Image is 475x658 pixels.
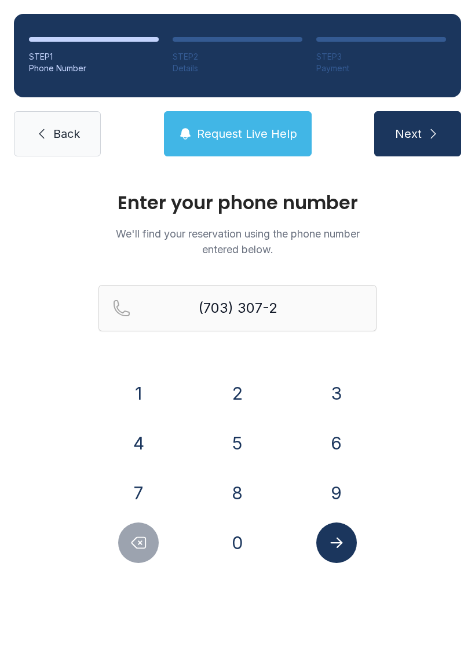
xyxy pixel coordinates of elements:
button: 1 [118,373,159,414]
button: Delete number [118,522,159,563]
p: We'll find your reservation using the phone number entered below. [98,226,377,257]
div: STEP 1 [29,51,159,63]
div: Payment [316,63,446,74]
button: 2 [217,373,258,414]
button: 0 [217,522,258,563]
span: Next [395,126,422,142]
button: Submit lookup form [316,522,357,563]
input: Reservation phone number [98,285,377,331]
button: 9 [316,473,357,513]
button: 3 [316,373,357,414]
div: Phone Number [29,63,159,74]
div: STEP 3 [316,51,446,63]
h1: Enter your phone number [98,193,377,212]
span: Back [53,126,80,142]
div: STEP 2 [173,51,302,63]
button: 8 [217,473,258,513]
button: 6 [316,423,357,463]
div: Details [173,63,302,74]
button: 7 [118,473,159,513]
span: Request Live Help [197,126,297,142]
button: 5 [217,423,258,463]
button: 4 [118,423,159,463]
